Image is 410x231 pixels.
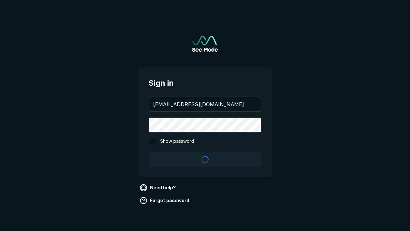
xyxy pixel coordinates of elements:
span: Sign in [149,77,261,89]
a: Go to sign in [192,36,218,52]
span: Show password [160,138,194,145]
input: your@email.com [149,97,261,111]
a: Forgot password [138,195,192,206]
img: See-Mode Logo [192,36,218,52]
a: Need help? [138,183,178,193]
